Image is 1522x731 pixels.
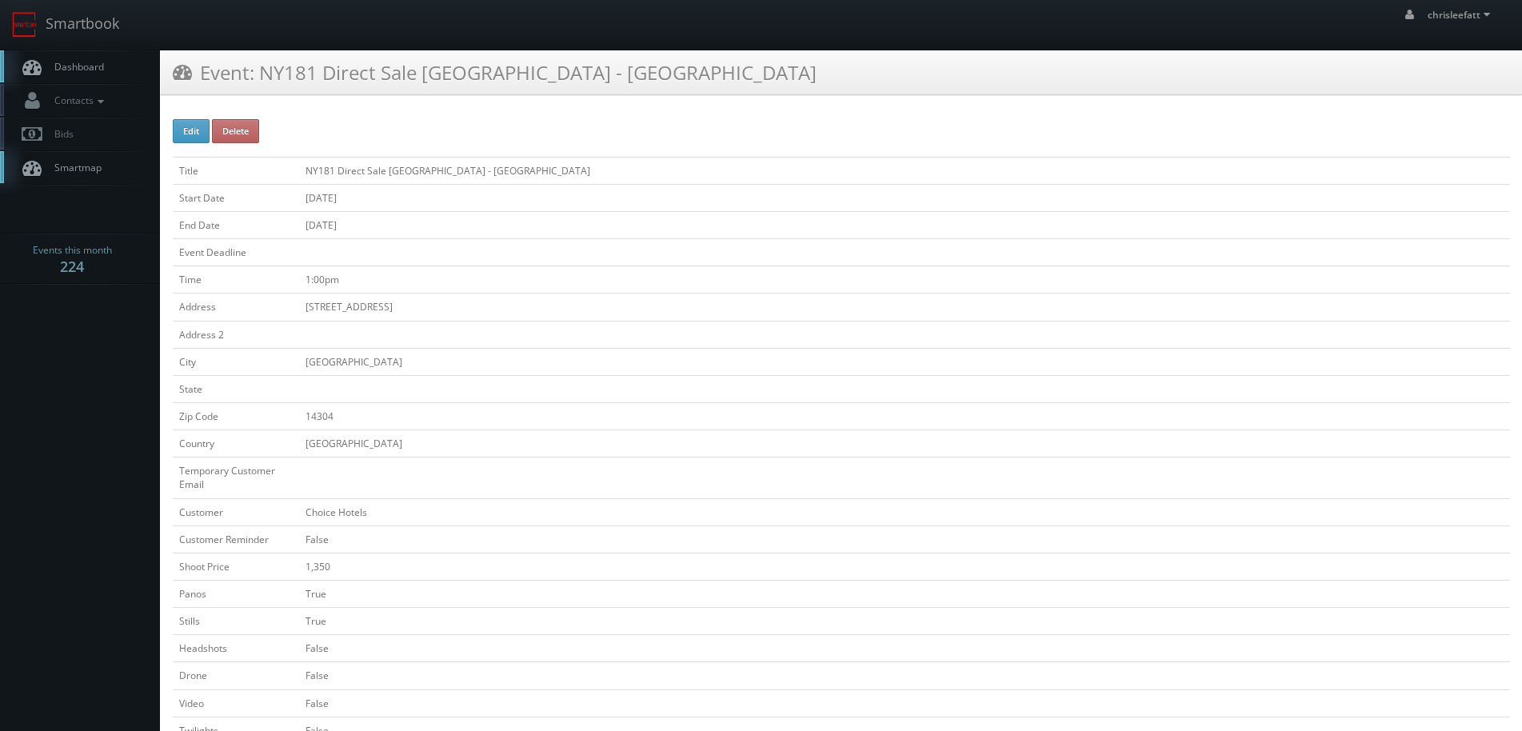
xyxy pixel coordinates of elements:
td: Address [173,294,299,321]
td: True [299,608,1510,635]
td: Title [173,157,299,184]
td: Address 2 [173,321,299,348]
td: Panos [173,580,299,607]
td: Choice Hotels [299,498,1510,525]
td: Video [173,689,299,717]
td: [STREET_ADDRESS] [299,294,1510,321]
span: chrisleefatt [1428,8,1495,22]
td: False [299,689,1510,717]
td: [DATE] [299,211,1510,238]
td: Customer [173,498,299,525]
td: Start Date [173,184,299,211]
td: False [299,662,1510,689]
td: Zip Code [173,402,299,429]
td: State [173,375,299,402]
td: Event Deadline [173,239,299,266]
td: City [173,348,299,375]
strong: 224 [60,257,84,276]
td: Country [173,430,299,457]
span: Events this month [33,242,112,258]
span: Bids [46,127,74,141]
td: Headshots [173,635,299,662]
td: [GEOGRAPHIC_DATA] [299,348,1510,375]
td: Time [173,266,299,294]
span: Contacts [46,94,108,107]
button: Delete [212,119,259,143]
span: Smartmap [46,161,102,174]
span: Dashboard [46,60,104,74]
td: Stills [173,608,299,635]
img: smartbook-logo.png [12,12,38,38]
td: Customer Reminder [173,525,299,553]
h3: Event: NY181 Direct Sale [GEOGRAPHIC_DATA] - [GEOGRAPHIC_DATA] [173,58,817,86]
td: [GEOGRAPHIC_DATA] [299,430,1510,457]
button: Edit [173,119,210,143]
td: Temporary Customer Email [173,457,299,498]
td: 1,350 [299,553,1510,580]
td: End Date [173,211,299,238]
td: 1:00pm [299,266,1510,294]
td: Drone [173,662,299,689]
td: 14304 [299,402,1510,429]
td: [DATE] [299,184,1510,211]
td: NY181 Direct Sale [GEOGRAPHIC_DATA] - [GEOGRAPHIC_DATA] [299,157,1510,184]
td: True [299,580,1510,607]
td: False [299,635,1510,662]
td: Shoot Price [173,553,299,580]
td: False [299,525,1510,553]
